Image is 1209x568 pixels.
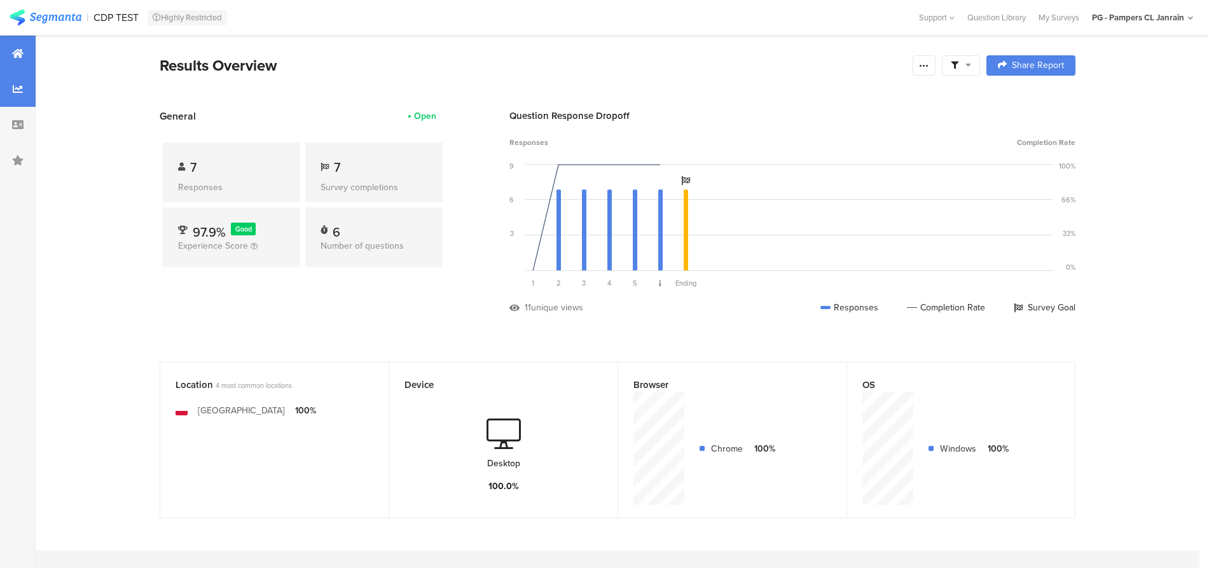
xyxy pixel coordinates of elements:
span: 7 [334,158,340,177]
span: 4 most common locations [216,380,292,391]
div: Open [414,109,436,123]
span: Experience Score [178,239,248,253]
div: Support [919,8,955,27]
div: Browser [633,378,810,392]
div: Location [176,378,352,392]
div: Windows [940,442,976,455]
div: 6 [509,195,514,205]
span: Share Report [1012,61,1064,70]
div: 6 [333,223,340,235]
div: Question Response Dropoff [509,109,1075,123]
a: My Surveys [1032,11,1086,24]
div: Survey Goal [1014,301,1075,314]
div: 3 [510,228,514,239]
div: 9 [509,161,514,171]
span: 5 [633,278,637,288]
span: 2 [556,278,561,288]
div: 100% [295,404,316,417]
div: Responses [178,181,285,194]
span: Number of questions [321,239,404,253]
div: Highly Restricted [148,10,227,25]
div: Ending [673,278,698,288]
a: Question Library [961,11,1032,24]
div: 11 [525,301,531,314]
div: 100% [1059,161,1075,171]
span: 3 [582,278,586,288]
div: 100% [986,442,1009,455]
img: segmanta logo [10,10,81,25]
div: | [86,10,88,25]
span: Completion Rate [1017,137,1075,148]
div: [GEOGRAPHIC_DATA] [198,404,285,417]
div: unique views [531,301,583,314]
div: OS [862,378,1039,392]
span: 97.9% [193,223,226,242]
div: Completion Rate [907,301,985,314]
span: Good [235,224,252,234]
div: 33% [1063,228,1075,239]
span: 7 [190,158,197,177]
div: Responses [820,301,878,314]
div: PG - Pampers CL Janrain [1092,11,1184,24]
span: 1 [532,278,534,288]
div: 100.0% [488,480,519,493]
div: 66% [1061,195,1075,205]
div: Chrome [711,442,743,455]
i: Survey Goal [681,176,690,185]
span: 4 [607,278,611,288]
span: General [160,109,196,123]
div: Desktop [487,457,520,470]
span: Responses [509,137,548,148]
div: 0% [1066,262,1075,272]
div: 100% [753,442,775,455]
div: CDP TEST [93,11,139,24]
div: Device [404,378,581,392]
div: Survey completions [321,181,427,194]
div: Results Overview [160,54,906,77]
